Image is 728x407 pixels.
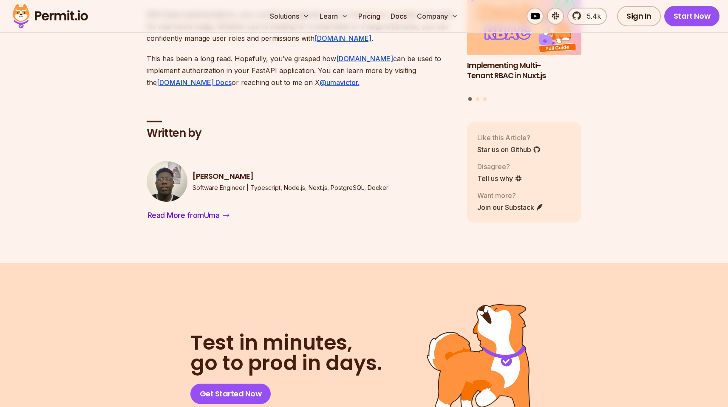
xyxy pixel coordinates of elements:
[190,333,382,353] span: Test in minutes,
[476,97,479,100] button: Go to slide 2
[664,6,720,26] a: Start Now
[8,2,92,31] img: Permit logo
[147,126,453,141] h2: Written by
[483,97,487,100] button: Go to slide 3
[477,161,522,171] p: Disagree?
[468,97,472,101] button: Go to slide 1
[193,184,388,192] p: Software Engineer | Typescript, Node.js, Next.js, PostgreSQL, Docker
[477,173,522,183] a: Tell us why
[477,202,544,212] a: Join our Substack
[190,384,271,404] a: Get Started Now
[336,54,393,63] a: [DOMAIN_NAME]
[582,11,601,21] span: 5.4k
[567,8,607,25] a: 5.4k
[266,8,313,25] button: Solutions
[147,161,187,202] img: Uma Victor
[193,171,388,182] h3: [PERSON_NAME]
[157,78,232,87] a: [DOMAIN_NAME] Docs
[147,209,231,222] a: Read More fromUma
[477,132,541,142] p: Like this Article?
[316,8,351,25] button: Learn
[477,144,541,154] a: Star us on Github
[147,53,453,88] p: This has been a long read. Hopefully, you’ve grasped how can be used to implement authorization i...
[414,8,462,25] button: Company
[320,78,360,87] a: @umavictor.
[617,6,661,26] a: Sign In
[147,209,220,221] span: Read More from Uma
[355,8,384,25] a: Pricing
[477,190,544,200] p: Want more?
[314,34,371,42] a: [DOMAIN_NAME]
[467,60,582,81] h3: Implementing Multi-Tenant RBAC in Nuxt.js
[190,333,382,373] h2: go to prod in days.
[387,8,410,25] a: Docs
